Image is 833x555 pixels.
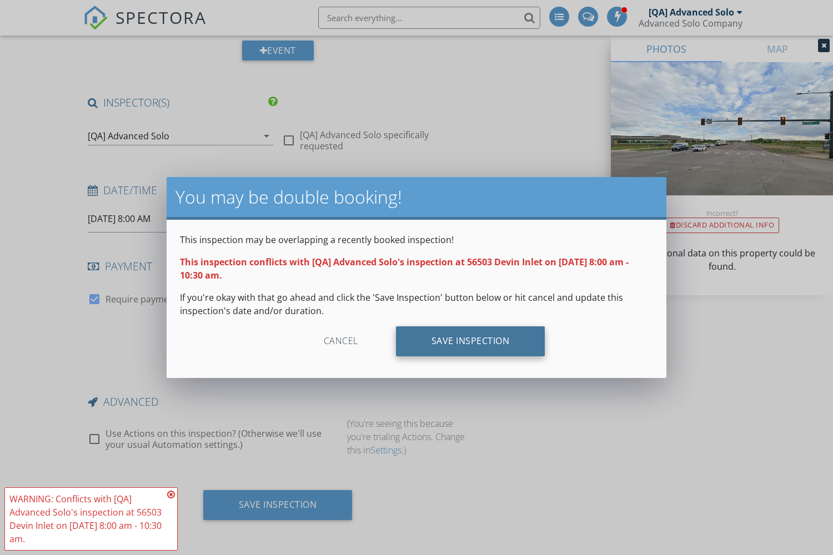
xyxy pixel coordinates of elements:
div: Cancel [288,326,394,356]
strong: This inspection conflicts with [QA] Advanced Solo's inspection at 56503 Devin Inlet on [DATE] 8:0... [180,256,629,281]
div: WARNING: Conflicts with [QA] Advanced Solo's inspection at 56503 Devin Inlet on [DATE] 8:00 am - ... [9,492,164,546]
div: Save Inspection [396,326,545,356]
h2: You may be double booking! [175,186,658,208]
p: This inspection may be overlapping a recently booked inspection! [180,233,653,246]
p: If you're okay with that go ahead and click the 'Save Inspection' button below or hit cancel and ... [180,291,653,317]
